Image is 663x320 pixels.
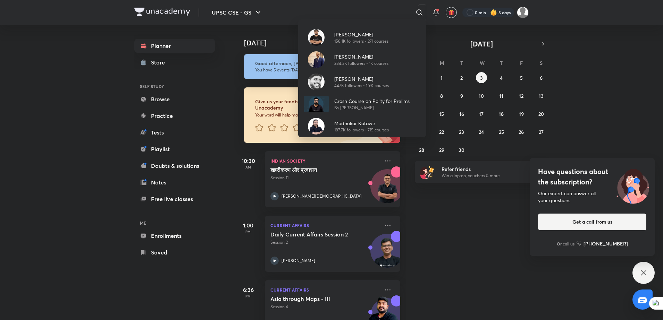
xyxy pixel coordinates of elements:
div: Our expert can answer all your questions [538,190,646,204]
p: [PERSON_NAME] [334,75,389,83]
p: [PERSON_NAME] [334,53,388,60]
h4: Have questions about the subscription? [538,166,646,187]
img: ttu_illustration_new.svg [611,166,655,204]
p: 187.7K followers • 715 courses [334,127,389,133]
img: Avatar [308,29,325,46]
img: Avatar [304,96,329,112]
h6: [PHONE_NUMBER] [584,240,628,247]
p: Crash Course on Polity for Prelims [334,97,410,105]
p: Madhukar Kotawe [334,120,389,127]
a: [PHONE_NUMBER] [577,240,628,247]
a: Avatar[PERSON_NAME]158.1K followers • 271 courses [298,26,426,49]
p: Or call us [557,241,574,247]
img: Avatar [308,73,325,90]
img: Avatar [308,118,325,135]
a: AvatarMadhukar Kotawe187.7K followers • 715 courses [298,115,426,137]
a: Avatar[PERSON_NAME]284.3K followers • 1K courses [298,49,426,71]
p: 447K followers • 1.9K courses [334,83,389,89]
img: Avatar [308,51,325,68]
button: Get a call from us [538,214,646,230]
a: AvatarCrash Course on Polity for PrelimsBy [PERSON_NAME] [298,93,426,115]
p: 284.3K followers • 1K courses [334,60,388,67]
a: Avatar[PERSON_NAME]447K followers • 1.9K courses [298,71,426,93]
p: [PERSON_NAME] [334,31,388,38]
p: 158.1K followers • 271 courses [334,38,388,44]
p: By [PERSON_NAME] [334,105,410,111]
